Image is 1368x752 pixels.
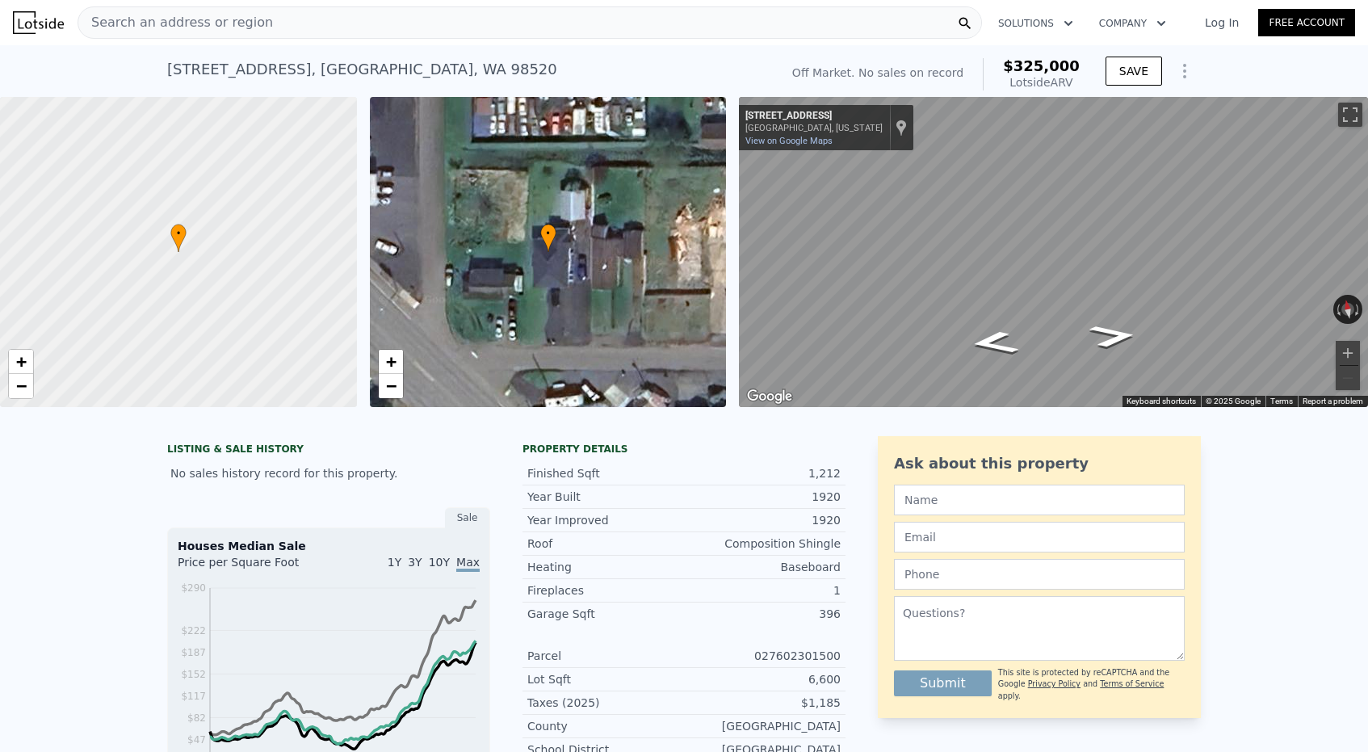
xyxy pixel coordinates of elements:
div: 027602301500 [684,648,841,664]
div: [GEOGRAPHIC_DATA], [US_STATE] [745,123,883,133]
div: Ask about this property [894,452,1185,475]
tspan: $47 [187,734,206,746]
div: $1,185 [684,695,841,711]
a: Zoom in [9,350,33,374]
span: 10Y [429,556,450,569]
div: Lot Sqft [527,671,684,687]
span: © 2025 Google [1206,397,1261,405]
div: Property details [522,443,846,456]
span: 1Y [388,556,401,569]
a: Privacy Policy [1028,679,1081,688]
button: SAVE [1106,57,1162,86]
button: Submit [894,670,992,696]
a: Free Account [1258,9,1355,36]
span: − [385,376,396,396]
div: Baseboard [684,559,841,575]
div: Off Market. No sales on record [792,65,963,81]
div: 1 [684,582,841,599]
div: No sales history record for this property. [167,459,490,488]
span: Max [456,556,480,572]
div: 1920 [684,512,841,528]
a: Report a problem [1303,397,1363,405]
img: Lotside [13,11,64,34]
button: Zoom out [1336,366,1360,390]
span: + [16,351,27,372]
span: − [16,376,27,396]
div: Houses Median Sale [178,538,480,554]
span: + [385,351,396,372]
div: Composition Shingle [684,536,841,552]
div: 1920 [684,489,841,505]
div: Map [739,97,1368,407]
tspan: $152 [181,669,206,680]
button: Solutions [985,9,1086,38]
div: Parcel [527,648,684,664]
div: This site is protected by reCAPTCHA and the Google and apply. [998,667,1185,702]
a: Terms of Service [1100,679,1164,688]
span: • [540,226,556,241]
a: Zoom out [9,374,33,398]
tspan: $117 [181,691,206,702]
div: LISTING & SALE HISTORY [167,443,490,459]
button: Zoom in [1336,341,1360,365]
path: Go West, E King St [949,326,1039,360]
div: Garage Sqft [527,606,684,622]
a: View on Google Maps [745,136,833,146]
tspan: $187 [181,647,206,658]
div: • [170,224,187,252]
input: Name [894,485,1185,515]
div: Year Built [527,489,684,505]
div: Year Improved [527,512,684,528]
span: Search an address or region [78,13,273,32]
button: Keyboard shortcuts [1127,396,1196,407]
div: [STREET_ADDRESS] , [GEOGRAPHIC_DATA] , WA 98520 [167,58,557,81]
input: Email [894,522,1185,552]
a: Show location on map [896,119,907,137]
div: 6,600 [684,671,841,687]
div: Sale [445,507,490,528]
tspan: $222 [181,625,206,636]
div: • [540,224,556,252]
button: Rotate counterclockwise [1333,295,1342,324]
div: [STREET_ADDRESS] [745,110,883,123]
div: 396 [684,606,841,622]
div: Finished Sqft [527,465,684,481]
button: Rotate clockwise [1354,295,1363,324]
tspan: $82 [187,712,206,724]
input: Phone [894,559,1185,590]
div: Fireplaces [527,582,684,599]
div: County [527,718,684,734]
div: 1,212 [684,465,841,481]
tspan: $290 [181,582,206,594]
div: Roof [527,536,684,552]
div: Heating [527,559,684,575]
div: Lotside ARV [1003,74,1080,90]
span: $325,000 [1003,57,1080,74]
a: Zoom in [379,350,403,374]
span: 3Y [408,556,422,569]
a: Terms [1270,397,1293,405]
img: Google [743,386,796,407]
button: Reset the view [1339,294,1357,325]
span: • [170,226,187,241]
a: Open this area in Google Maps (opens a new window) [743,386,796,407]
button: Company [1086,9,1179,38]
button: Show Options [1169,55,1201,87]
a: Log In [1185,15,1258,31]
div: [GEOGRAPHIC_DATA] [684,718,841,734]
a: Zoom out [379,374,403,398]
div: Price per Square Foot [178,554,329,580]
path: Go East, E King St [1069,319,1157,353]
button: Toggle fullscreen view [1338,103,1362,127]
div: Taxes (2025) [527,695,684,711]
div: Street View [739,97,1368,407]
